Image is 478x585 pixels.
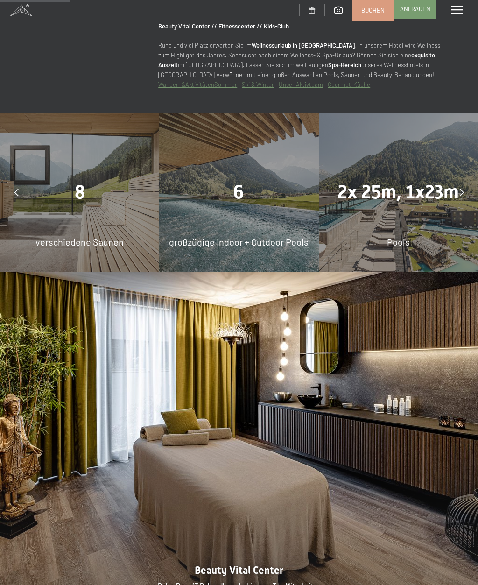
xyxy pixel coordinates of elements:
strong: Exklusive 7.700m² SPA // 6 großzügige Pools // 8 Saunen // 8 Ruheräume // 60m Wasserrutsche // Be... [158,13,422,30]
span: Pools [387,236,410,247]
p: Ruhe und viel Platz erwarten Sie im . In unserem Hotel wird Wellness zum Highlight des Jahres. Se... [158,12,441,89]
a: Wandern&AktivitätenSommer [158,81,237,88]
strong: exquisite Auszeit [158,51,435,69]
span: 6 [233,181,244,203]
span: Anfragen [400,5,430,13]
a: Ski & Winter [242,81,274,88]
a: Buchen [352,0,394,20]
strong: Wellnessurlaub in [GEOGRAPHIC_DATA] [252,42,355,49]
span: Buchen [361,6,385,14]
span: großzügige Indoor + Outdoor Pools [169,236,309,247]
span: verschiedene Saunen [35,236,124,247]
a: Unser Aktivteam [279,81,323,88]
strong: Spa-Bereich [328,61,361,69]
a: Gourmet-Küche [328,81,370,88]
span: 8 [75,181,85,203]
span: 2x 25m, 1x23m [337,181,459,203]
